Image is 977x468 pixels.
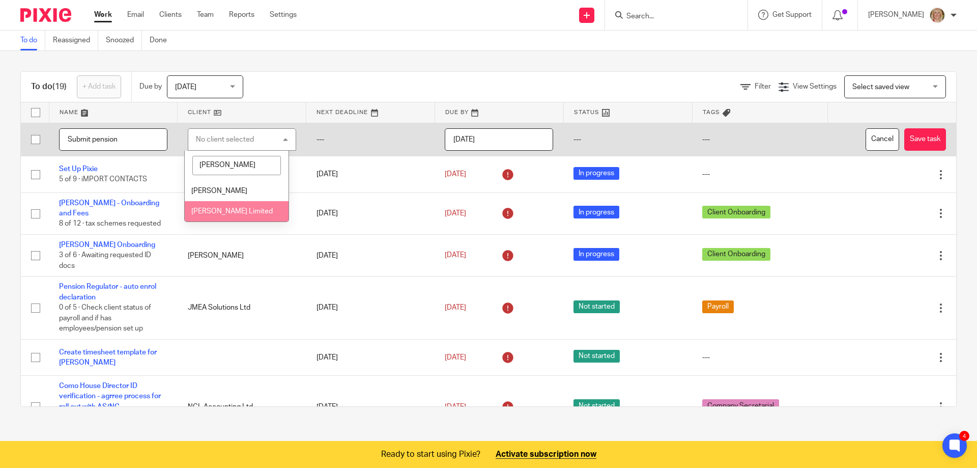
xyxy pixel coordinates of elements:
div: No client selected [196,136,254,143]
span: Payroll [702,300,734,313]
td: NGL Accounting Ltd [178,376,306,438]
a: Reports [229,10,254,20]
span: [DATE] [445,403,466,410]
input: Search options... [192,156,281,175]
span: In progress [573,248,619,261]
span: Not started [573,399,620,412]
span: [DATE] [445,304,466,311]
span: [DATE] [445,252,466,259]
a: [PERSON_NAME] - Onboarding and Fees [59,200,159,217]
span: 5 of 9 · iMPORT CONTACTS [59,176,147,183]
a: Create timesheet template for [PERSON_NAME] [59,349,157,366]
input: Task name [59,128,167,151]
td: --- [692,123,827,156]
img: JW%20photo.JPG [929,7,945,23]
span: Select saved view [852,84,909,91]
a: Snoozed [106,31,142,50]
td: [DATE] [306,376,435,438]
a: Como House Director ID verification - agrree process for roll out with AS/NC [59,382,161,410]
td: [PERSON_NAME] [178,234,306,276]
span: In progress [573,206,619,218]
span: [DATE] [445,354,466,361]
a: Email [127,10,144,20]
span: Client Onboarding [702,248,770,261]
a: Team [197,10,214,20]
button: Cancel [866,128,899,151]
span: Get Support [772,11,812,18]
p: Due by [139,81,162,92]
span: Tags [703,109,720,115]
input: Search [625,12,717,21]
td: [DATE] [306,156,435,192]
div: 4 [959,431,969,441]
a: Reassigned [53,31,98,50]
span: In progress [573,167,619,180]
p: [PERSON_NAME] [868,10,924,20]
input: Pick a date [445,128,553,151]
span: Client Onboarding [702,206,770,218]
td: [PERSON_NAME] Ltd [178,192,306,234]
a: Work [94,10,112,20]
span: [DATE] [445,171,466,178]
td: [DATE] [306,234,435,276]
span: (19) [52,82,67,91]
span: [DATE] [445,210,466,217]
a: [PERSON_NAME] Onboarding [59,241,155,249]
a: Settings [270,10,297,20]
span: 8 of 12 · tax schemes requested [59,221,161,228]
span: Not started [573,300,620,313]
div: --- [702,352,817,363]
a: To do [20,31,45,50]
a: Set Up Pixie [59,166,98,173]
span: [PERSON_NAME] [191,187,247,195]
td: --- [306,123,435,156]
span: [DATE] [175,84,196,91]
span: Filter [755,83,771,90]
span: Company Secretarial [702,399,779,412]
a: Clients [159,10,182,20]
button: Save task [904,128,946,151]
div: --- [702,169,817,179]
span: 3 of 6 · Awaiting requested ID docs [59,252,151,270]
span: [PERSON_NAME] Limited [191,208,273,215]
span: Not started [573,350,620,363]
td: [DATE] [306,277,435,339]
td: [DATE] [306,192,435,234]
a: Done [150,31,175,50]
span: View Settings [793,83,837,90]
a: + Add task [77,75,121,98]
img: Pixie [20,8,71,22]
td: [DATE] [306,339,435,375]
h1: To do [31,81,67,92]
td: JMEA Solutions Ltd [178,277,306,339]
a: Pension Regulator - auto enrol declaration [59,283,156,300]
td: --- [563,123,692,156]
span: 0 of 5 · Check client status of payroll and if has employees/pension set up [59,304,151,332]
